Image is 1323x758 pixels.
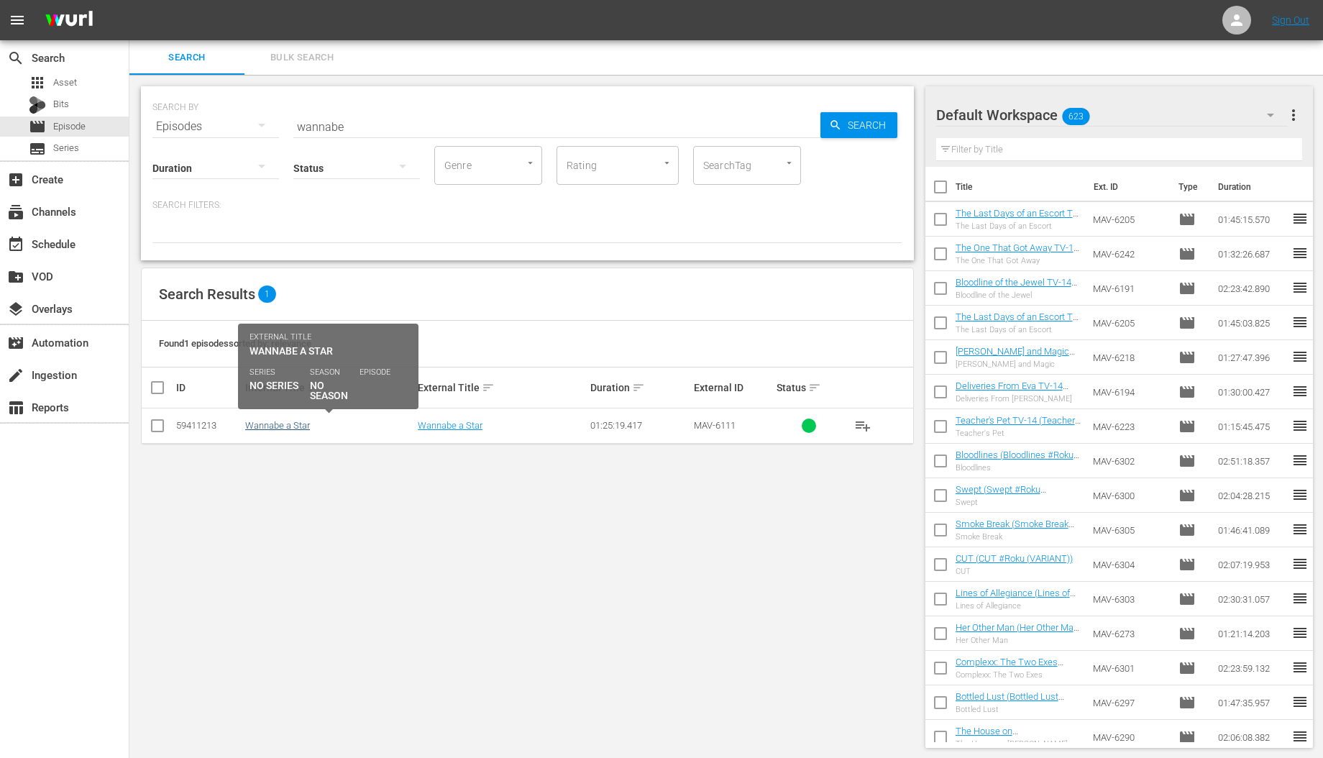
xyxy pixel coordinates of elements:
span: reorder [1291,417,1309,434]
div: 59411213 [176,420,241,431]
span: sort [482,381,495,394]
span: reorder [1291,383,1309,400]
td: 02:30:31.057 [1212,582,1291,616]
span: Found 1 episodes sorted by: relevance [159,338,311,349]
td: 01:46:41.089 [1212,513,1291,547]
a: The Last Days of an Escort TV-14 V2 (The Last Days of an Escort TV-14 #Roku (VARIANT)) [956,208,1081,251]
td: 01:30:00.427 [1212,375,1291,409]
span: Episode [1178,625,1196,642]
span: Search [842,112,897,138]
div: Smoke Break [956,532,1081,542]
a: Sign Out [1272,14,1309,26]
span: Reports [7,399,24,416]
a: Swept (Swept #Roku (VARIANT)) [956,484,1046,506]
span: Episode [53,119,86,134]
div: The One That Got Away [956,256,1081,265]
div: Bloodline of the Jewel [956,291,1081,300]
button: Search [820,112,897,138]
td: MAV-6218 [1087,340,1173,375]
th: Title [956,167,1085,207]
td: 02:06:08.382 [1212,720,1291,754]
p: Search Filters: [152,199,902,211]
div: Internal Title [245,379,413,396]
td: 02:07:19.953 [1212,547,1291,582]
div: Teacher's Pet [956,429,1081,438]
td: MAV-6205 [1087,202,1173,237]
td: MAV-6273 [1087,616,1173,651]
th: Ext. ID [1085,167,1171,207]
span: Channels [7,204,24,221]
td: 01:15:45.475 [1212,409,1291,444]
td: MAV-6304 [1087,547,1173,582]
a: The Last Days of an Escort TV-14 (The Last Days of an Escort TV-14 #Roku (VARIANT)) [956,311,1081,344]
div: Bottled Lust [956,705,1081,714]
span: Episode [1178,314,1196,332]
a: Her Other Man (Her Other Man #Roku (VARIANT)) [956,622,1079,644]
div: CUT [956,567,1073,576]
span: Asset [29,74,46,91]
a: CUT (CUT #Roku (VARIANT)) [956,553,1073,564]
span: Ingestion [7,367,24,384]
span: Episode [1178,556,1196,573]
span: Series [53,141,79,155]
span: Episode [1178,245,1196,262]
button: playlist_add [846,408,880,443]
td: MAV-6303 [1087,582,1173,616]
div: External Title [418,379,586,396]
td: 01:45:15.570 [1212,202,1291,237]
span: reorder [1291,245,1309,262]
div: Deliveries From [PERSON_NAME] [956,394,1081,403]
div: The Last Days of an Escort [956,325,1081,334]
td: 01:45:03.825 [1212,306,1291,340]
span: reorder [1291,486,1309,503]
a: Bloodline of the Jewel TV-14 (Bloodline of the Jewel TV-14 #Roku (VARIANT)) [956,277,1077,309]
td: 02:04:28.215 [1212,478,1291,513]
span: Episode [1178,211,1196,228]
a: Lines of Allegiance (Lines of Allegiance #Roku (VARIANT)) [956,588,1076,609]
span: MAV-6111 [694,420,736,431]
span: Schedule [7,236,24,253]
span: Search [138,50,236,66]
span: reorder [1291,555,1309,572]
td: MAV-6223 [1087,409,1173,444]
span: playlist_add [854,417,871,434]
span: Bulk Search [253,50,351,66]
div: The House on [PERSON_NAME][GEOGRAPHIC_DATA] [956,739,1081,749]
img: ans4CAIJ8jUAAAAAAAAAAAAAAAAAAAAAAAAgQb4GAAAAAAAAAAAAAAAAAAAAAAAAJMjXAAAAAAAAAAAAAAAAAAAAAAAAgAT5G... [35,4,104,37]
td: MAV-6205 [1087,306,1173,340]
span: reorder [1291,314,1309,331]
span: Episode [1178,349,1196,366]
div: Bits [29,96,46,114]
span: Episode [1178,521,1196,539]
span: Episode [1178,487,1196,504]
span: reorder [1291,659,1309,676]
span: 1 [258,286,276,303]
td: MAV-6301 [1087,651,1173,685]
span: sort [808,381,821,394]
div: The Last Days of an Escort [956,222,1081,231]
span: Search Results [159,286,255,303]
span: Asset [53,76,77,90]
td: 01:47:35.957 [1212,685,1291,720]
a: [PERSON_NAME] and Magic TV-14 ([PERSON_NAME] and Magic TV-14 #Roku (VARIANT)) [956,346,1075,389]
span: reorder [1291,590,1309,607]
span: reorder [1291,452,1309,469]
a: The One That Got Away TV-14 (The One That Got Away TV-14 #Roku (VARIANT)) [956,242,1081,275]
div: Episodes [152,106,279,147]
a: Bloodlines (Bloodlines #Roku (VARIANT)) [956,449,1079,471]
span: menu [9,12,26,29]
span: Episode [29,118,46,135]
div: Default Workspace [936,95,1288,135]
span: Create [7,171,24,188]
span: Search [7,50,24,67]
span: Episode [1178,418,1196,435]
div: Lines of Allegiance [956,601,1081,611]
td: MAV-6290 [1087,720,1173,754]
td: MAV-6302 [1087,444,1173,478]
button: more_vert [1285,98,1302,132]
span: Overlays [7,301,24,318]
span: more_vert [1285,106,1302,124]
td: MAV-6194 [1087,375,1173,409]
button: Open [523,156,537,170]
span: reorder [1291,728,1309,745]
